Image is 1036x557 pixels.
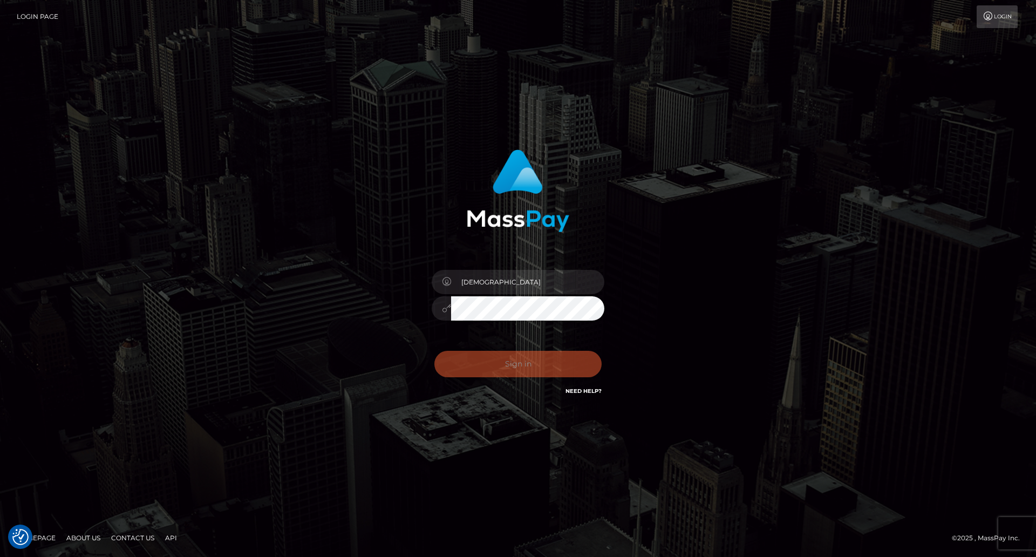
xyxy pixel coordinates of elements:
[467,150,569,232] img: MassPay Login
[12,529,60,546] a: Homepage
[952,532,1028,544] div: © 2025 , MassPay Inc.
[161,529,181,546] a: API
[565,388,602,395] a: Need Help?
[12,529,29,545] button: Consent Preferences
[62,529,105,546] a: About Us
[977,5,1018,28] a: Login
[451,270,604,294] input: Username...
[17,5,58,28] a: Login Page
[12,529,29,545] img: Revisit consent button
[107,529,159,546] a: Contact Us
